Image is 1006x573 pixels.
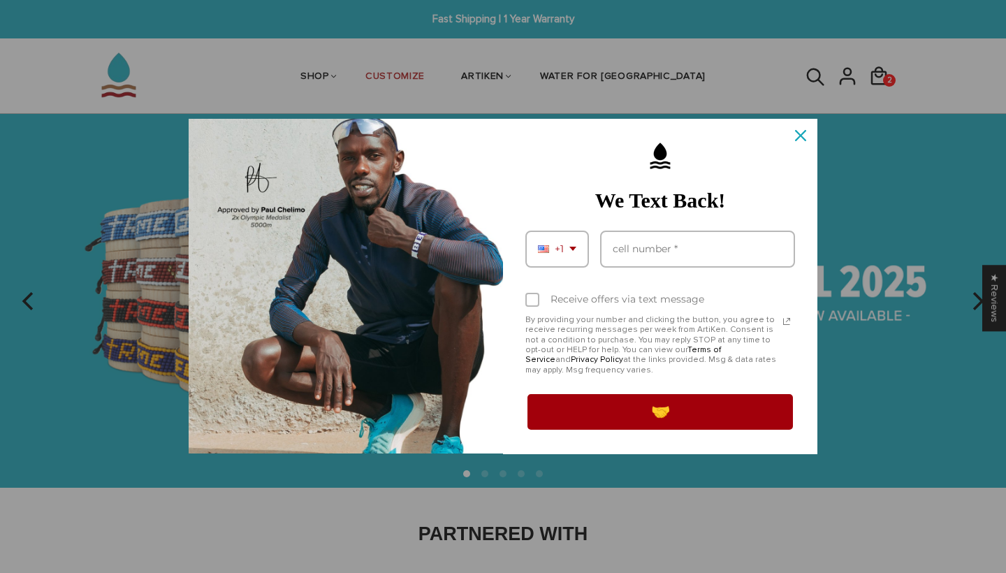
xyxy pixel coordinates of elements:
[555,243,564,255] span: +1
[595,189,726,212] strong: We Text Back!
[778,313,795,330] svg: link icon
[525,231,589,268] div: Phone number prefix
[600,231,795,268] input: Phone number field
[525,344,721,365] a: Terms of Service
[795,130,806,141] svg: close icon
[525,392,795,431] button: 🤝
[784,119,817,152] button: Close
[525,315,778,375] p: By providing your number and clicking the button, you agree to receive recurring messages per wee...
[569,247,576,251] svg: dropdown arrow
[551,293,704,305] div: Receive offers via text message
[571,354,623,365] a: Privacy Policy
[778,313,795,330] a: Read our Privacy Policy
